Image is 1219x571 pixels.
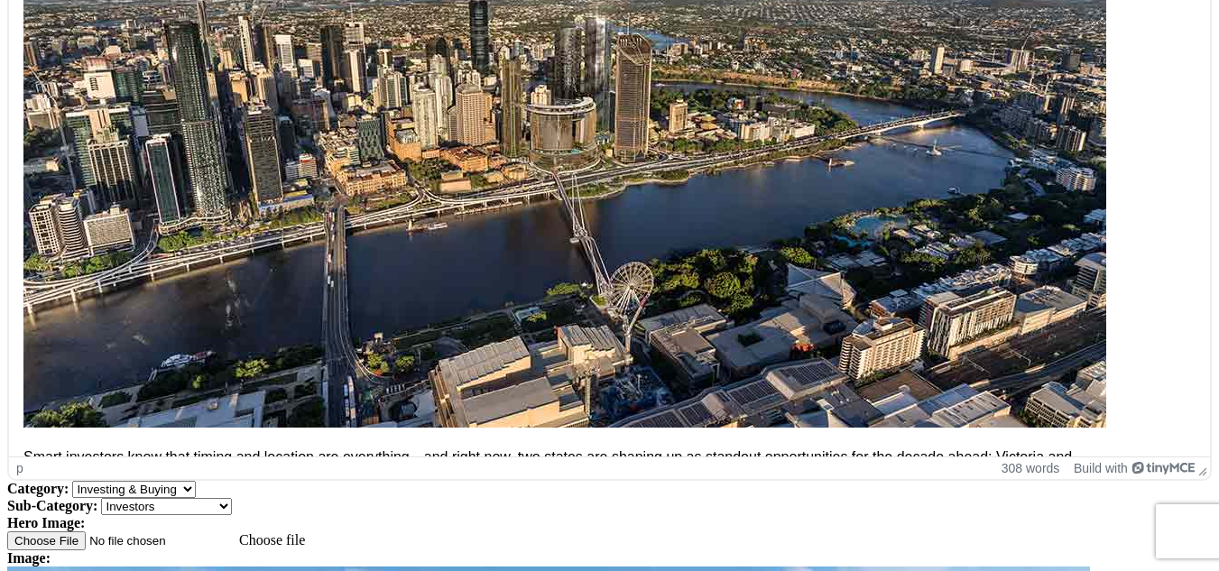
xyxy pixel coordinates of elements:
[7,550,51,566] strong: Image:
[7,481,69,496] strong: Category:
[1002,461,1060,475] button: 308 words
[1198,460,1207,476] div: Press the Up and Down arrow keys to resize the editor.
[7,498,97,513] strong: Sub-Category:
[16,461,23,475] div: p
[7,515,85,530] strong: Hero Image:
[239,532,305,548] label: Choose file
[1074,461,1195,475] a: Build with TinyMCE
